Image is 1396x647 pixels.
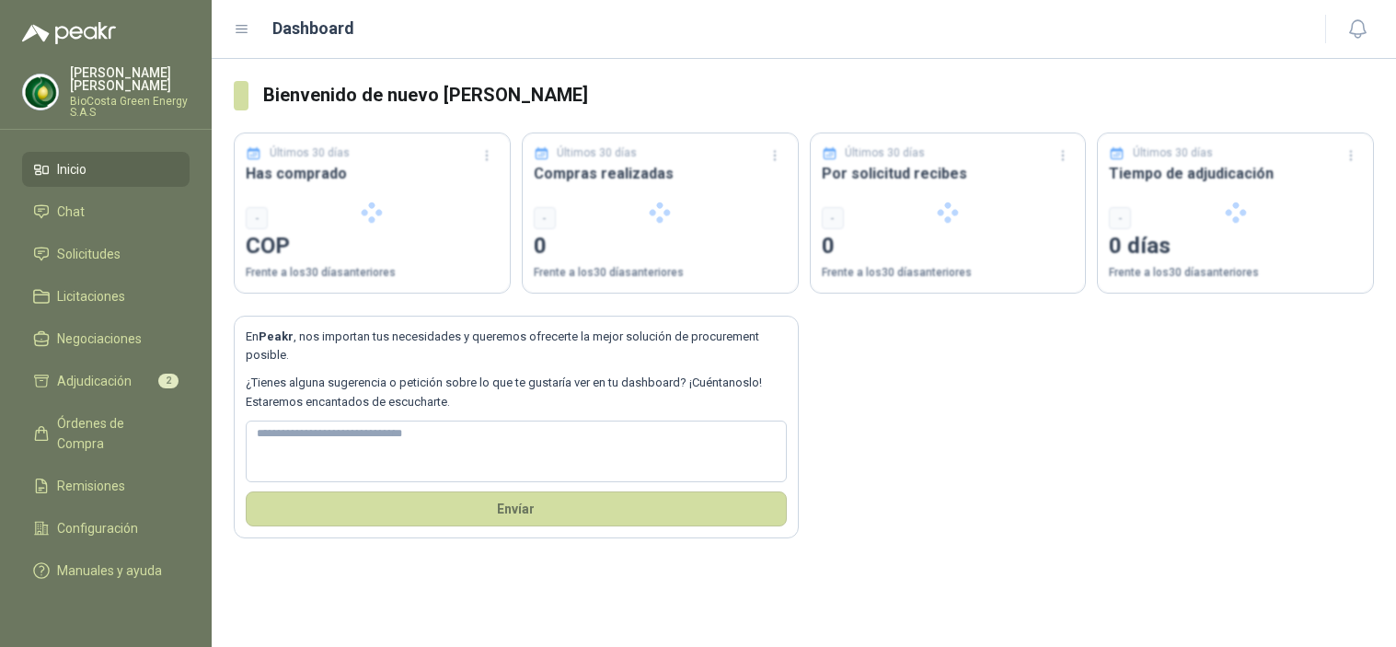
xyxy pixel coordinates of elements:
h3: Bienvenido de nuevo [PERSON_NAME] [263,81,1374,110]
a: Inicio [22,152,190,187]
span: Inicio [57,159,87,179]
span: Órdenes de Compra [57,413,172,454]
span: Chat [57,202,85,222]
button: Envíar [246,491,787,526]
p: [PERSON_NAME] [PERSON_NAME] [70,66,190,92]
span: Remisiones [57,476,125,496]
img: Company Logo [23,75,58,110]
a: Chat [22,194,190,229]
span: Solicitudes [57,244,121,264]
h1: Dashboard [272,16,354,41]
a: Adjudicación2 [22,364,190,399]
span: 2 [158,374,179,388]
span: Manuales y ayuda [57,560,162,581]
a: Órdenes de Compra [22,406,190,461]
a: Solicitudes [22,237,190,272]
a: Configuración [22,511,190,546]
img: Logo peakr [22,22,116,44]
p: BioCosta Green Energy S.A.S [70,96,190,118]
p: En , nos importan tus necesidades y queremos ofrecerte la mejor solución de procurement posible. [246,328,787,365]
a: Licitaciones [22,279,190,314]
span: Configuración [57,518,138,538]
p: ¿Tienes alguna sugerencia o petición sobre lo que te gustaría ver en tu dashboard? ¡Cuéntanoslo! ... [246,374,787,411]
span: Negociaciones [57,329,142,349]
b: Peakr [259,329,294,343]
a: Negociaciones [22,321,190,356]
a: Manuales y ayuda [22,553,190,588]
span: Adjudicación [57,371,132,391]
a: Remisiones [22,468,190,503]
span: Licitaciones [57,286,125,306]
